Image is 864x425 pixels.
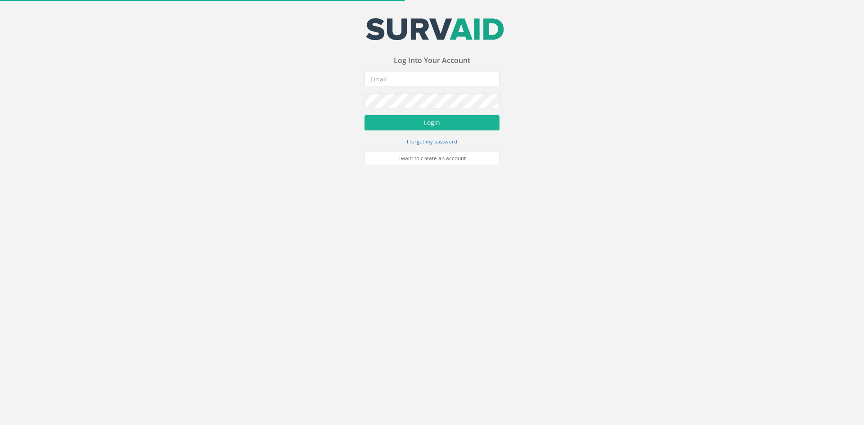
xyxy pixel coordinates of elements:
[364,57,499,65] h3: Log Into Your Account
[407,137,457,145] a: I forgot my password
[364,71,499,86] input: Email
[364,152,499,165] a: I want to create an account
[407,138,457,145] small: I forgot my password
[364,115,499,130] button: Login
